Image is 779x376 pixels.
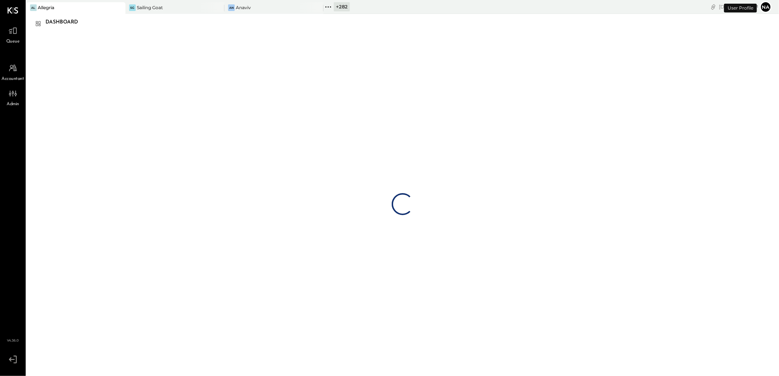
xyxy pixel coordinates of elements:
[137,4,163,11] div: Sailing Goat
[6,38,20,45] span: Queue
[129,4,136,11] div: SG
[236,4,251,11] div: Anaviv
[0,24,25,45] a: Queue
[7,101,19,108] span: Admin
[760,1,772,13] button: Na
[45,16,85,28] div: Dashboard
[0,86,25,108] a: Admin
[38,4,54,11] div: Allegria
[2,76,24,82] span: Accountant
[30,4,37,11] div: Al
[334,2,350,11] div: + 282
[228,4,235,11] div: An
[719,3,758,10] div: [DATE]
[724,4,757,12] div: User Profile
[710,3,717,11] div: copy link
[0,61,25,82] a: Accountant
